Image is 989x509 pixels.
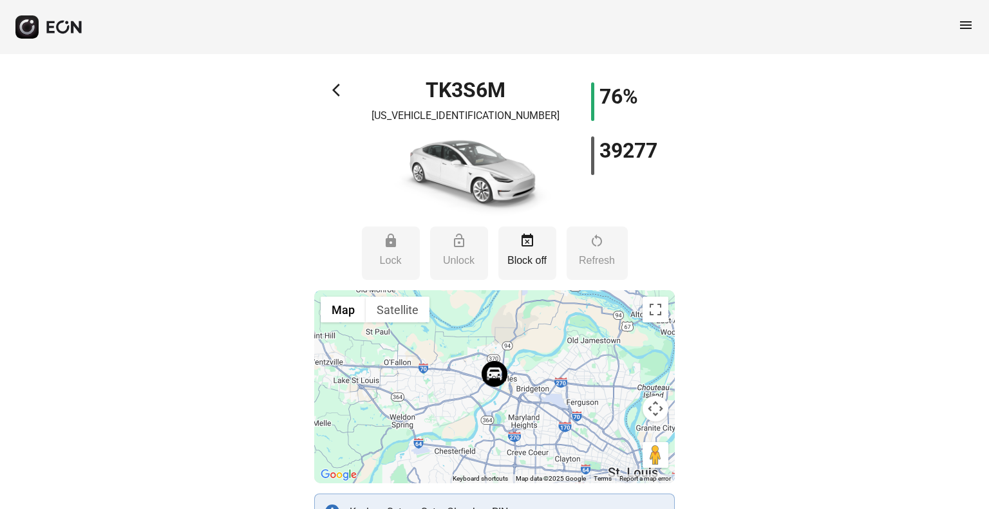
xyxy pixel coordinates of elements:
[317,467,360,483] img: Google
[599,143,657,158] h1: 39277
[619,475,671,482] a: Report a map error
[516,475,586,482] span: Map data ©2025 Google
[375,129,556,219] img: car
[643,396,668,421] button: Map camera controls
[643,442,668,468] button: Drag Pegman onto the map to open Street View
[594,475,612,482] a: Terms (opens in new tab)
[958,17,974,33] span: menu
[321,297,366,322] button: Show street map
[599,89,638,104] h1: 76%
[453,474,508,483] button: Keyboard shortcuts
[505,253,550,268] p: Block off
[332,82,348,98] span: arrow_back_ios
[372,108,560,124] p: [US_VEHICLE_IDENTIFICATION_NUMBER]
[643,297,668,322] button: Toggle fullscreen view
[317,467,360,483] a: Open this area in Google Maps (opens a new window)
[366,297,429,322] button: Show satellite imagery
[520,233,535,248] span: event_busy
[426,82,505,98] h1: TK3S6M
[498,227,556,280] button: Block off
